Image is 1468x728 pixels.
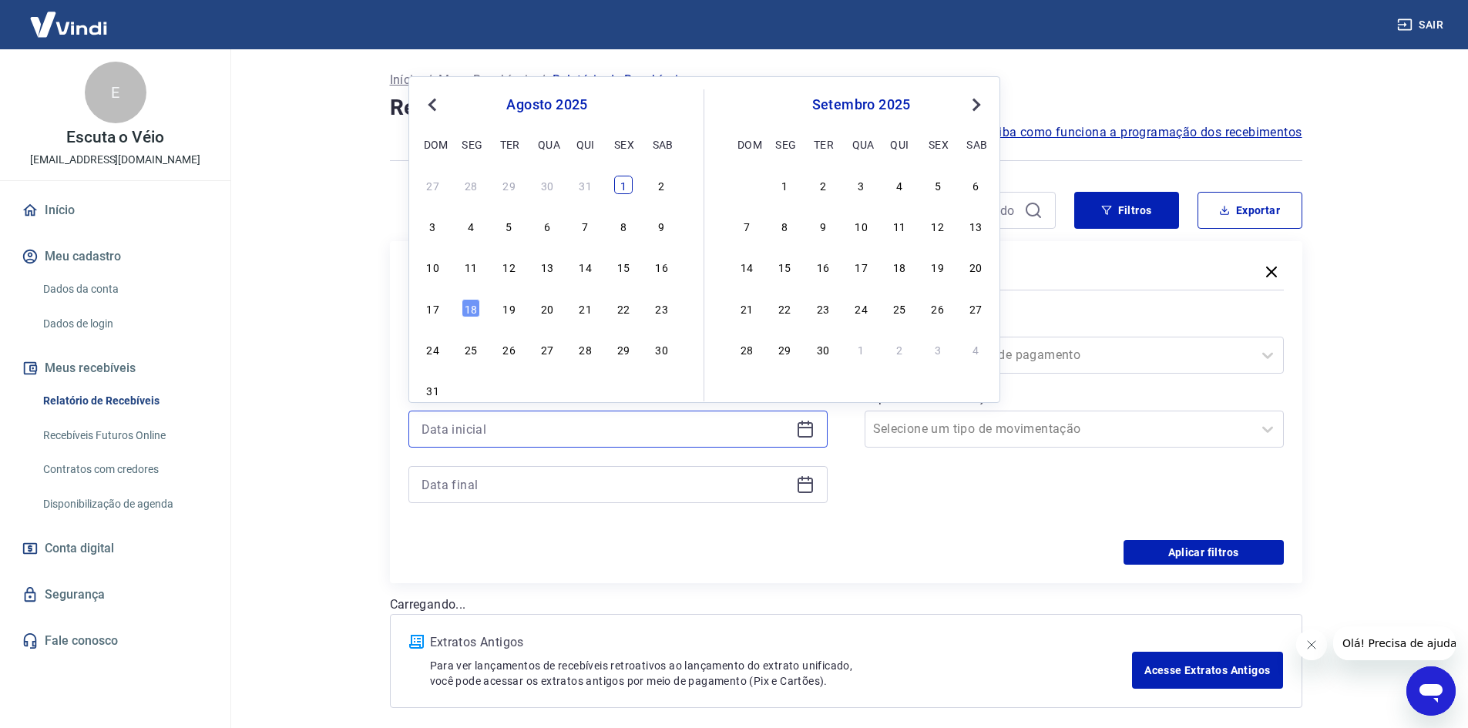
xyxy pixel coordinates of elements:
[462,216,480,235] div: Choose segunda-feira, 4 de agosto de 2025
[462,257,480,276] div: Choose segunda-feira, 11 de agosto de 2025
[576,340,595,358] div: Choose quinta-feira, 28 de agosto de 2025
[424,340,442,358] div: Choose domingo, 24 de agosto de 2025
[653,135,671,153] div: sab
[37,420,212,451] a: Recebíveis Futuros Online
[737,257,756,276] div: Choose domingo, 14 de setembro de 2025
[1333,626,1456,660] iframe: Mensagem da empresa
[653,176,671,194] div: Choose sábado, 2 de agosto de 2025
[500,176,519,194] div: Choose terça-feira, 29 de julho de 2025
[966,340,985,358] div: Choose sábado, 4 de outubro de 2025
[966,299,985,317] div: Choose sábado, 27 de setembro de 2025
[737,135,756,153] div: dom
[814,257,832,276] div: Choose terça-feira, 16 de setembro de 2025
[538,257,556,276] div: Choose quarta-feira, 13 de agosto de 2025
[18,351,212,385] button: Meus recebíveis
[576,381,595,399] div: Choose quinta-feira, 4 de setembro de 2025
[890,176,909,194] div: Choose quinta-feira, 4 de setembro de 2025
[500,299,519,317] div: Choose terça-feira, 19 de agosto de 2025
[653,216,671,235] div: Choose sábado, 9 de agosto de 2025
[929,135,947,153] div: sex
[1132,652,1282,689] a: Acesse Extratos Antigos
[775,135,794,153] div: seg
[890,340,909,358] div: Choose quinta-feira, 2 de outubro de 2025
[852,176,871,194] div: Choose quarta-feira, 3 de setembro de 2025
[1296,629,1327,660] iframe: Fechar mensagem
[966,257,985,276] div: Choose sábado, 20 de setembro de 2025
[1394,11,1450,39] button: Sair
[576,135,595,153] div: qui
[540,71,546,89] p: /
[30,152,200,168] p: [EMAIL_ADDRESS][DOMAIN_NAME]
[37,385,212,417] a: Relatório de Recebíveis
[929,176,947,194] div: Choose sexta-feira, 5 de setembro de 2025
[409,635,424,649] img: ícone
[424,381,442,399] div: Choose domingo, 31 de agosto de 2025
[18,624,212,658] a: Fale conosco
[576,299,595,317] div: Choose quinta-feira, 21 de agosto de 2025
[890,299,909,317] div: Choose quinta-feira, 25 de setembro de 2025
[653,299,671,317] div: Choose sábado, 23 de agosto de 2025
[18,1,119,48] img: Vindi
[737,176,756,194] div: Choose domingo, 31 de agosto de 2025
[18,532,212,565] a: Conta digital
[390,92,1302,123] h4: Relatório de Recebíveis
[814,299,832,317] div: Choose terça-feira, 23 de setembro de 2025
[538,176,556,194] div: Choose quarta-feira, 30 de julho de 2025
[614,176,633,194] div: Choose sexta-feira, 1 de agosto de 2025
[430,658,1133,689] p: Para ver lançamentos de recebíveis retroativos ao lançamento do extrato unificado, você pode aces...
[462,135,480,153] div: seg
[868,389,1281,408] label: Tipo de Movimentação
[37,454,212,485] a: Contratos com credores
[1198,192,1302,229] button: Exportar
[614,299,633,317] div: Choose sexta-feira, 22 de agosto de 2025
[538,340,556,358] div: Choose quarta-feira, 27 de agosto de 2025
[868,315,1281,334] label: Forma de Pagamento
[390,71,421,89] a: Início
[538,135,556,153] div: qua
[966,176,985,194] div: Choose sábado, 6 de setembro de 2025
[967,96,986,114] button: Next Month
[737,340,756,358] div: Choose domingo, 28 de setembro de 2025
[500,216,519,235] div: Choose terça-feira, 5 de agosto de 2025
[890,135,909,153] div: qui
[775,216,794,235] div: Choose segunda-feira, 8 de setembro de 2025
[1124,540,1284,565] button: Aplicar filtros
[890,216,909,235] div: Choose quinta-feira, 11 de setembro de 2025
[424,135,442,153] div: dom
[653,340,671,358] div: Choose sábado, 30 de agosto de 2025
[553,71,685,89] p: Relatório de Recebíveis
[66,129,164,146] p: Escuta o Véio
[1074,192,1179,229] button: Filtros
[890,257,909,276] div: Choose quinta-feira, 18 de setembro de 2025
[614,216,633,235] div: Choose sexta-feira, 8 de agosto de 2025
[852,135,871,153] div: qua
[984,123,1302,142] a: Saiba como funciona a programação dos recebimentos
[538,216,556,235] div: Choose quarta-feira, 6 de agosto de 2025
[929,340,947,358] div: Choose sexta-feira, 3 de outubro de 2025
[438,71,534,89] a: Meus Recebíveis
[929,257,947,276] div: Choose sexta-feira, 19 de setembro de 2025
[423,96,442,114] button: Previous Month
[735,96,987,114] div: setembro 2025
[462,299,480,317] div: Choose segunda-feira, 18 de agosto de 2025
[18,240,212,273] button: Meu cadastro
[462,381,480,399] div: Choose segunda-feira, 1 de setembro de 2025
[18,193,212,227] a: Início
[929,216,947,235] div: Choose sexta-feira, 12 de setembro de 2025
[576,176,595,194] div: Choose quinta-feira, 31 de julho de 2025
[422,96,673,114] div: agosto 2025
[37,308,212,340] a: Dados de login
[614,257,633,276] div: Choose sexta-feira, 15 de agosto de 2025
[775,257,794,276] div: Choose segunda-feira, 15 de setembro de 2025
[424,299,442,317] div: Choose domingo, 17 de agosto de 2025
[814,216,832,235] div: Choose terça-feira, 9 de setembro de 2025
[538,381,556,399] div: Choose quarta-feira, 3 de setembro de 2025
[430,633,1133,652] p: Extratos Antigos
[737,216,756,235] div: Choose domingo, 7 de setembro de 2025
[462,176,480,194] div: Choose segunda-feira, 28 de julho de 2025
[614,381,633,399] div: Choose sexta-feira, 5 de setembro de 2025
[45,538,114,559] span: Conta digital
[538,299,556,317] div: Choose quarta-feira, 20 de agosto de 2025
